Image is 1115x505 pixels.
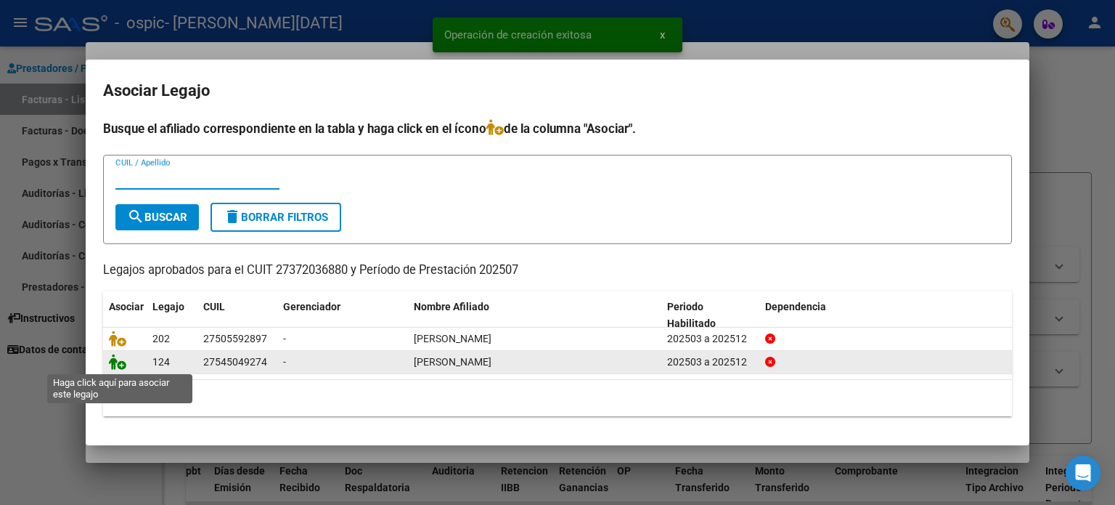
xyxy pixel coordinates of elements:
[127,211,187,224] span: Buscar
[759,291,1013,339] datatable-header-cell: Dependencia
[414,356,491,368] span: MIRCOLI TIANA ANELEY
[152,301,184,312] span: Legajo
[661,291,759,339] datatable-header-cell: Periodo Habilitado
[103,291,147,339] datatable-header-cell: Asociar
[765,301,826,312] span: Dependencia
[103,119,1012,138] h4: Busque el afiliado correspondiente en la tabla y haga click en el ícono de la columna "Asociar".
[667,301,716,329] span: Periodo Habilitado
[283,356,286,368] span: -
[667,331,753,347] div: 202503 a 202512
[103,77,1012,105] h2: Asociar Legajo
[277,291,408,339] datatable-header-cell: Gerenciador
[283,333,286,344] span: -
[109,301,144,312] span: Asociar
[152,333,170,344] span: 202
[224,211,328,224] span: Borrar Filtros
[103,262,1012,280] p: Legajos aprobados para el CUIT 27372036880 y Período de Prestación 202507
[203,331,267,347] div: 27505592897
[224,208,241,225] mat-icon: delete
[414,333,491,344] span: VILLALBA MORENA
[147,291,197,339] datatable-header-cell: Legajo
[211,203,341,232] button: Borrar Filtros
[197,291,277,339] datatable-header-cell: CUIL
[103,380,1012,416] div: 2 registros
[152,356,170,368] span: 124
[667,354,753,371] div: 202503 a 202512
[283,301,340,312] span: Gerenciador
[1066,456,1100,490] div: Open Intercom Messenger
[408,291,661,339] datatable-header-cell: Nombre Afiliado
[203,354,267,371] div: 27545049274
[414,301,489,312] span: Nombre Afiliado
[203,301,225,312] span: CUIL
[115,204,199,230] button: Buscar
[127,208,144,225] mat-icon: search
